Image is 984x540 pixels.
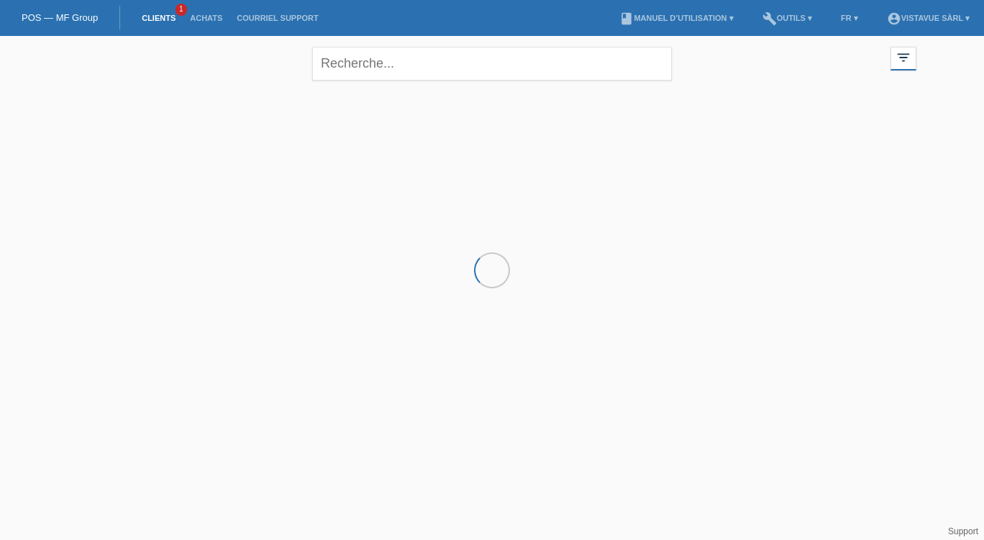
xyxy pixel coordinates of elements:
i: account_circle [887,12,901,26]
a: Achats [183,14,229,22]
i: book [619,12,634,26]
a: Clients [135,14,183,22]
a: bookManuel d’utilisation ▾ [612,14,740,22]
a: Support [948,526,978,536]
a: buildOutils ▾ [755,14,819,22]
a: Courriel Support [229,14,325,22]
a: FR ▾ [834,14,865,22]
a: account_circleVistavue Sàrl ▾ [880,14,977,22]
i: build [762,12,777,26]
input: Recherche... [312,47,672,81]
i: filter_list [896,50,911,65]
span: 1 [176,4,187,16]
a: POS — MF Group [22,12,98,23]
